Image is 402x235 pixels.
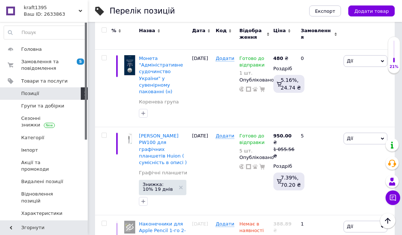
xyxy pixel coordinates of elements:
a: Графічні планшети [139,170,187,176]
span: Акції та промокоди [21,159,68,173]
img: Стилус Huion PW100 Huion для графических планшетов Huion ( Совместимость в описании ) [124,133,135,144]
div: Роздріб [273,163,295,170]
span: Категорії [21,134,44,141]
button: Чат з покупцем [386,190,400,205]
span: Додати товар [354,8,389,14]
span: Додати [216,133,234,139]
div: [DATE] [190,127,214,215]
img: .Наконечники для Apple Pencil 1-го 2-го поколения Оригинальний BASEUS.2штуки [124,221,135,234]
span: Замовлення [301,27,332,41]
span: Код [216,27,227,34]
span: Дії [347,58,353,64]
a: Монета "Адміністративне судочинство України" у сувенірному пакованні (н) [139,56,183,94]
span: 5.16%, 24.74 ₴ [281,77,301,90]
div: ₴ [273,55,288,62]
div: Ваш ID: 2633863 [24,11,88,18]
span: Відновлення позицій [21,191,68,204]
span: % [111,27,116,34]
span: Дії [347,224,353,229]
div: 1 055.56 ₴ [273,146,295,159]
b: 480 [273,56,283,61]
span: Характеристики [21,210,62,217]
div: 21% [388,64,400,69]
span: Додати [216,56,234,61]
span: Знижка: 10% 19 днів [143,182,175,192]
span: Ціна [273,27,286,34]
span: Позиції [21,90,39,97]
img: Монета "Административное судочинство Украины" в сувенирной упаковке (н) [124,55,135,75]
span: Додати [216,221,234,227]
div: [DATE] [190,49,214,127]
div: Опубліковано [239,154,270,161]
span: Головна [21,46,42,53]
div: ₴ [273,221,295,234]
span: Товари та послуги [21,78,68,84]
span: Відображення [239,27,265,41]
button: Наверх [380,213,395,228]
span: Видалені позиції [21,178,63,185]
div: Роздріб [273,65,295,72]
span: kraft1395 [24,4,79,11]
a: Коренева група [139,99,179,105]
div: 0 [296,49,342,127]
div: 5 шт. [239,148,270,153]
span: 7.39%, 70.20 ₴ [281,175,301,188]
span: Готово до відправки [239,133,265,147]
input: Пошук [4,26,86,39]
span: Замовлення та повідомлення [21,58,68,72]
div: Опубліковано [239,77,270,83]
span: Дата [192,27,205,34]
a: [PERSON_NAME] PW100 для графічних планшетів Huion ( сумісність в описі ) [139,133,187,165]
span: Імпорт [21,147,38,153]
span: Назва [139,27,155,34]
span: Готово до відправки [239,56,265,70]
span: Експорт [315,8,335,14]
span: Групи та добірки [21,103,64,109]
span: Сезонні знижки [21,115,68,128]
b: 388.89 [273,221,292,227]
div: Перелік позицій [110,7,175,15]
span: Дії [347,136,353,141]
button: Експорт [309,5,341,16]
div: ₴ [273,133,295,146]
div: 5 [296,127,342,215]
b: 950.00 [273,133,292,139]
div: 1 шт. [239,70,270,76]
button: Додати товар [348,5,395,16]
span: 5 [77,58,84,65]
